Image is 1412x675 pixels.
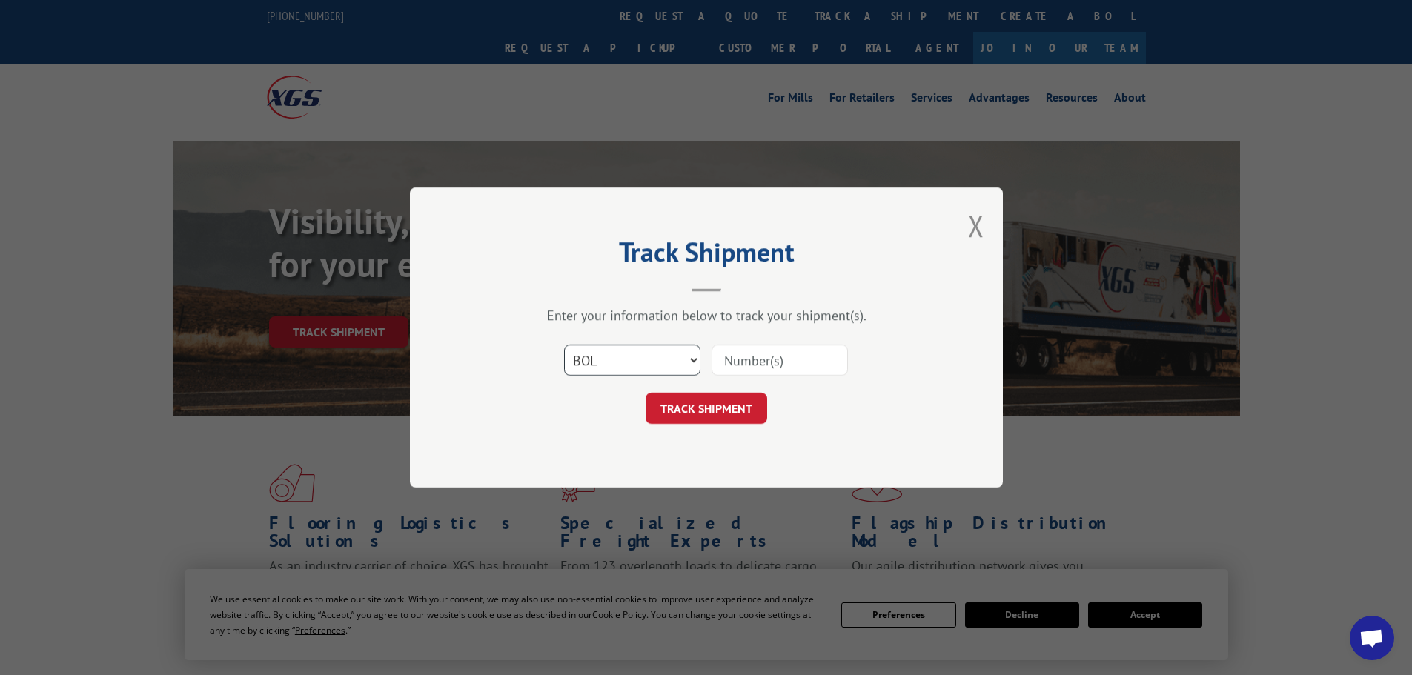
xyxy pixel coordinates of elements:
h2: Track Shipment [484,242,929,270]
button: TRACK SHIPMENT [646,393,767,424]
button: Close modal [968,206,984,245]
a: Open chat [1350,616,1394,660]
input: Number(s) [712,345,848,376]
div: Enter your information below to track your shipment(s). [484,307,929,324]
